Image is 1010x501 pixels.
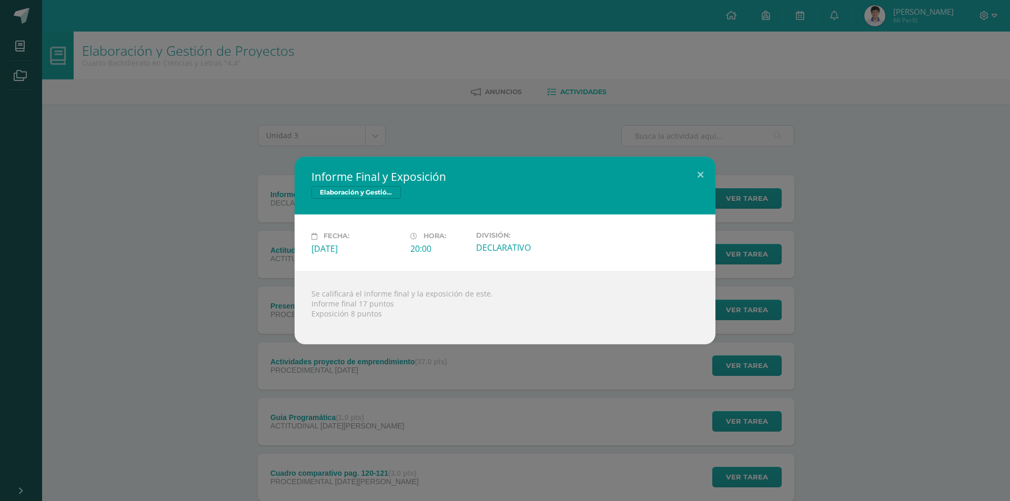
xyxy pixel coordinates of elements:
div: DECLARATIVO [476,242,567,253]
label: División: [476,231,567,239]
span: Fecha: [324,232,349,240]
button: Close (Esc) [685,157,715,192]
span: Elaboración y Gestión de Proyectos [311,186,401,199]
div: [DATE] [311,243,402,254]
h2: Informe Final y Exposición [311,169,699,184]
span: Hora: [423,232,446,240]
div: Se calificará el informe final y la exposición de este. Informe final 17 puntos Exposición 8 puntos [295,271,715,344]
div: 20:00 [410,243,468,254]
